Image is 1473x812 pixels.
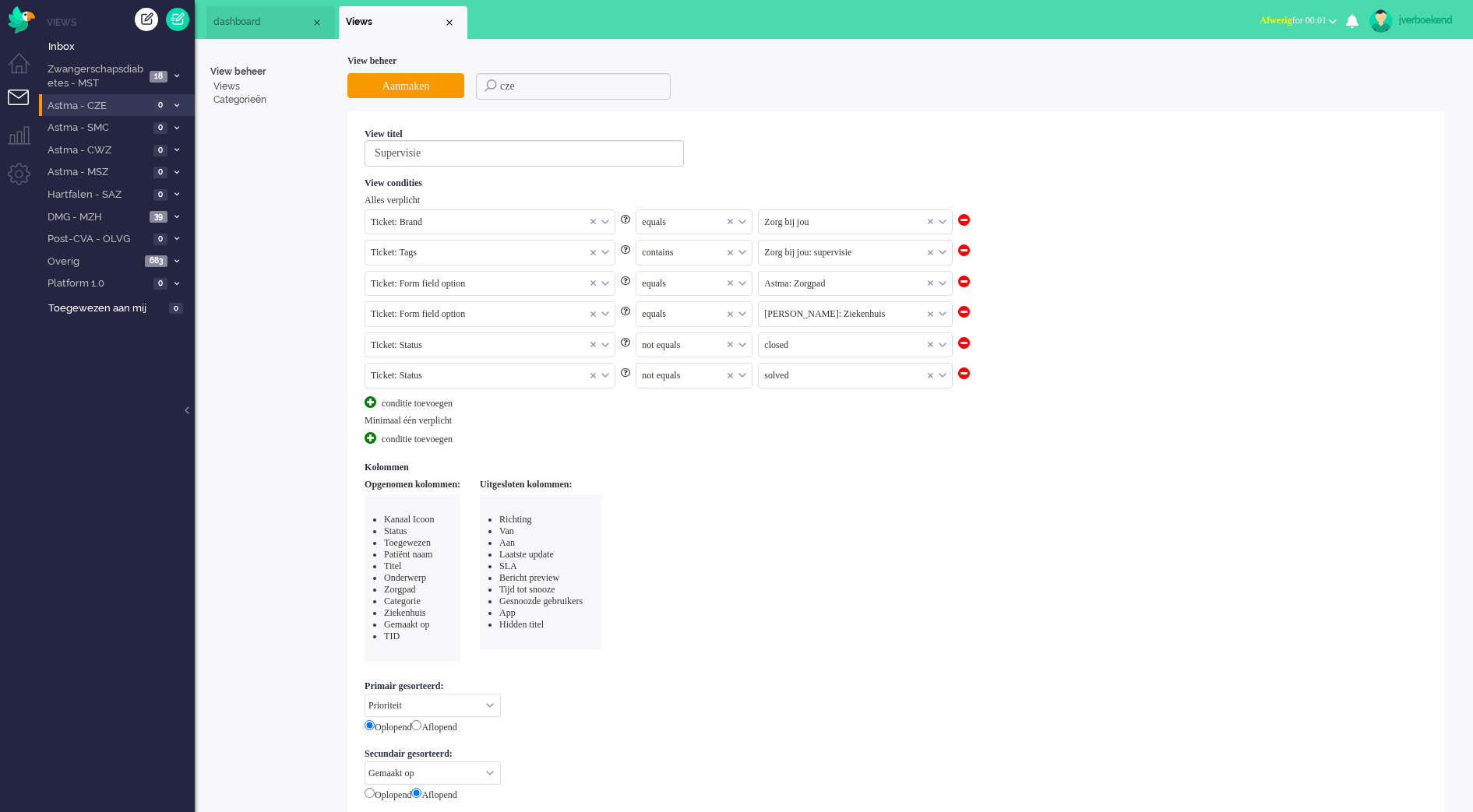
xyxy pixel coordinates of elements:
a: Toegewezen aan mij 0 [45,299,195,316]
span: Ziekenhuis [384,607,425,618]
span: Patiënt naam [384,549,432,560]
span: Categorie [384,596,421,606]
span: Richting [499,514,531,525]
span: Toegewezen [384,537,431,548]
a: Omnidesk [8,10,35,22]
span: 0 [153,234,167,245]
li: Admin menu [8,163,43,198]
span: Zorgpad [384,584,415,595]
a: Quick Ticket [166,8,189,31]
span: 0 [169,303,183,315]
span: App [499,607,516,618]
span: Astma - CZE [45,99,149,114]
img: avatar [1369,9,1393,33]
input: Zoeken [476,73,671,100]
span: 0 [153,100,167,111]
h4: View beheer [210,67,335,77]
label: Secundair gesorteerd: [365,746,458,761]
span: DMG - MZH [45,210,145,225]
li: Afwezigfor 00:01 [1250,5,1346,39]
span: Gemaakt op [384,619,429,630]
span: Onderwerp [384,572,426,583]
span: Bericht preview [499,572,559,583]
span: Afwezig [1260,15,1292,26]
span: Kanaal Icoon [384,514,434,525]
a: Inbox [45,37,195,54]
span: 0 [153,167,167,178]
li: Supervisor menu [8,126,43,161]
span: Toegewezen aan mij [48,301,164,316]
label: View condities [365,178,428,189]
span: Laatste update [499,549,554,560]
div: Oplopend Aflopend [365,785,1428,803]
li: Dashboard menu [8,53,43,88]
span: 39 [150,211,167,223]
span: TID [384,631,400,642]
span: dashboard [213,16,311,29]
div: conditie toevoegen [365,432,481,445]
div: View beheer [347,54,1445,68]
button: Aanmaken [347,73,464,98]
span: Gesnoozde gebruikers [499,596,583,606]
div: Alles verplicht [365,195,1428,206]
span: Platform 1.0 [45,276,149,291]
img: flow_omnibird.svg [8,6,35,33]
li: Viewsettings [339,6,467,39]
a: jverboekend [1366,9,1457,33]
span: Status [384,526,407,536]
div: Close tab [443,16,456,29]
button: Afwezigfor 00:01 [1250,9,1346,32]
span: Titel [384,561,401,571]
span: Astma - CWZ [45,143,149,158]
li: Tickets menu [8,90,43,125]
span: Hartfalen - SAZ [45,188,149,202]
span: Tijd tot snooze [499,584,555,595]
label: Kolommen [365,462,414,473]
span: Views [346,16,443,29]
span: Inbox [48,40,195,54]
span: Astma - SMC [45,121,149,135]
span: 0 [153,122,167,134]
span: Post-CVA - OLVG [45,232,149,247]
label: Uitgesloten kolommen: [480,479,572,490]
div: jverboekend [1399,12,1457,28]
span: Overig [45,255,140,269]
div: Oplopend Aflopend [365,717,1428,735]
span: SLA [499,561,517,571]
li: Views [47,16,195,29]
div: Creëer ticket [135,8,158,31]
div: conditie toevoegen [365,396,481,410]
span: Astma - MSZ [45,165,149,180]
div: Minimaal één verplicht [365,415,1428,427]
span: 18 [150,71,167,83]
label: View titel [365,128,408,140]
span: Aan [499,537,515,548]
div: Close tab [311,16,323,29]
span: Hidden titel [499,619,544,630]
span: 0 [153,145,167,156]
li: Dashboard [206,6,335,39]
span: 683 [145,255,167,267]
a: Views [210,80,335,93]
a: Categorieën [210,93,335,107]
span: for 00:01 [1260,15,1327,26]
label: Opgenomen kolommen: [365,479,460,490]
span: 0 [153,278,167,290]
span: Van [499,526,514,536]
span: Zwangerschapsdiabetes - MST [45,62,145,91]
label: Primair gesorteerd: [365,678,449,694]
span: 0 [153,189,167,201]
